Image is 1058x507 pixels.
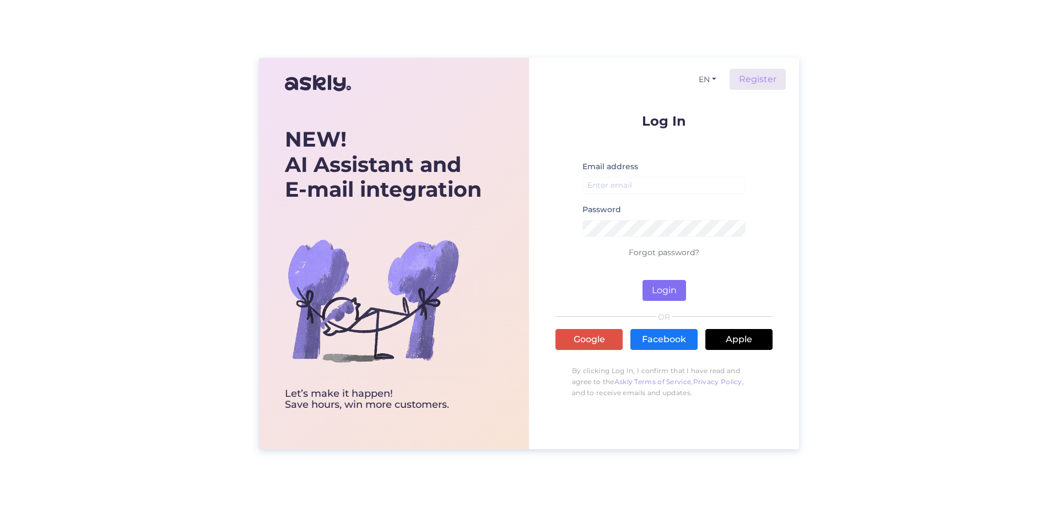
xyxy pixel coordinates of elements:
[730,69,786,90] a: Register
[555,360,773,404] p: By clicking Log In, I confirm that I have read and agree to the , , and to receive emails and upd...
[582,177,746,194] input: Enter email
[643,280,686,301] button: Login
[614,377,692,386] a: Askly Terms of Service
[285,212,461,389] img: bg-askly
[285,70,351,96] img: Askly
[629,247,699,257] a: Forgot password?
[693,377,742,386] a: Privacy Policy
[656,313,672,321] span: OR
[555,329,623,350] a: Google
[694,72,721,88] button: EN
[582,204,621,215] label: Password
[285,127,482,202] div: AI Assistant and E-mail integration
[705,329,773,350] a: Apple
[285,126,347,152] b: NEW!
[285,389,482,411] div: Let’s make it happen! Save hours, win more customers.
[582,161,638,172] label: Email address
[630,329,698,350] a: Facebook
[555,114,773,128] p: Log In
